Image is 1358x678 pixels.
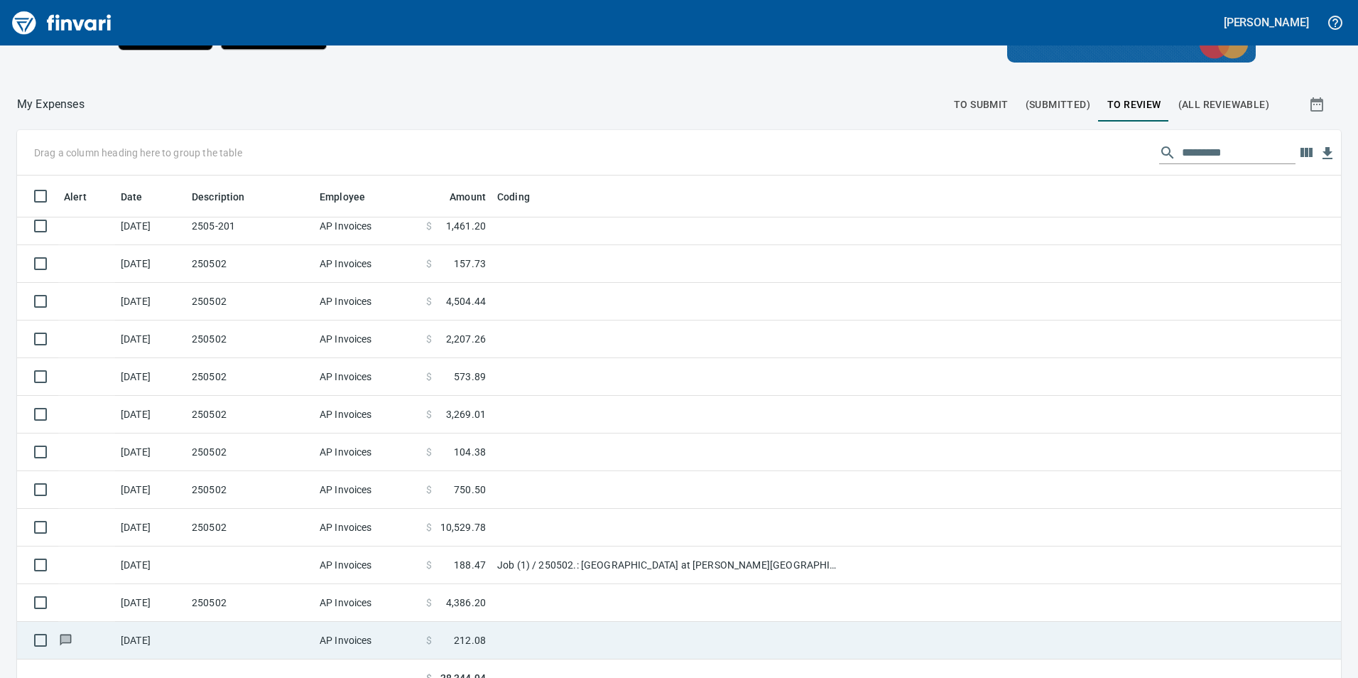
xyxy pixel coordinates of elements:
td: [DATE] [115,547,186,584]
td: [DATE] [115,358,186,396]
span: $ [426,520,432,534]
td: [DATE] [115,622,186,660]
span: Alert [64,188,105,205]
button: [PERSON_NAME] [1220,11,1313,33]
td: 250502 [186,358,314,396]
span: 4,386.20 [446,596,486,610]
td: [DATE] [115,321,186,358]
span: $ [426,332,432,346]
span: Description [192,188,245,205]
span: $ [426,257,432,271]
span: Date [121,188,143,205]
span: Amount [431,188,486,205]
span: (All Reviewable) [1178,96,1269,114]
span: $ [426,219,432,233]
td: [DATE] [115,509,186,547]
td: AP Invoices [314,321,420,358]
span: 212.08 [454,633,486,647]
span: Coding [497,188,530,205]
span: $ [426,596,432,610]
td: [DATE] [115,396,186,434]
span: 573.89 [454,370,486,384]
span: To Review [1107,96,1161,114]
td: [DATE] [115,245,186,283]
td: [DATE] [115,584,186,622]
h5: [PERSON_NAME] [1224,15,1309,30]
span: $ [426,407,432,421]
td: 250502 [186,245,314,283]
td: AP Invoices [314,245,420,283]
span: 2,207.26 [446,332,486,346]
td: [DATE] [115,208,186,245]
p: Drag a column heading here to group the table [34,146,242,160]
td: 250502 [186,396,314,434]
td: 2505-201 [186,208,314,245]
span: To Submit [954,96,1009,114]
td: 250502 [186,471,314,509]
span: 104.38 [454,445,486,459]
span: $ [426,558,432,572]
td: AP Invoices [314,509,420,547]
td: AP Invoices [314,622,420,660]
td: AP Invoices [314,396,420,434]
span: Employee [320,188,365,205]
span: Coding [497,188,548,205]
span: $ [426,370,432,384]
td: AP Invoices [314,547,420,584]
td: AP Invoices [314,208,420,245]
span: 3,269.01 [446,407,486,421]
span: 157.73 [454,257,486,271]
span: 4,504.44 [446,294,486,308]
span: 188.47 [454,558,486,572]
td: AP Invoices [314,283,420,321]
span: $ [426,445,432,459]
span: $ [426,294,432,308]
span: 750.50 [454,483,486,497]
td: AP Invoices [314,584,420,622]
span: $ [426,483,432,497]
td: [DATE] [115,283,186,321]
td: AP Invoices [314,358,420,396]
td: [DATE] [115,471,186,509]
td: 250502 [186,434,314,471]
span: 10,529.78 [440,520,486,534]
td: 250502 [186,584,314,622]
span: Has messages [58,635,73,645]
button: Show transactions within a particular date range [1295,87,1341,122]
td: 250502 [186,321,314,358]
span: Employee [320,188,384,205]
td: 250502 [186,283,314,321]
span: Description [192,188,264,205]
span: $ [426,633,432,647]
img: Finvari [9,6,115,40]
td: 250502 [186,509,314,547]
td: AP Invoices [314,434,420,471]
span: 1,461.20 [446,219,486,233]
td: [DATE] [115,434,186,471]
span: (Submitted) [1026,96,1090,114]
span: Date [121,188,161,205]
td: AP Invoices [314,471,420,509]
p: My Expenses [17,96,85,113]
span: Alert [64,188,87,205]
span: Amount [450,188,486,205]
td: Job (1) / 250502.: [GEOGRAPHIC_DATA] at [PERSON_NAME][GEOGRAPHIC_DATA] / 301209. .: BS1 - Excavat... [491,547,847,584]
button: Download Table [1317,143,1338,164]
nav: breadcrumb [17,96,85,113]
